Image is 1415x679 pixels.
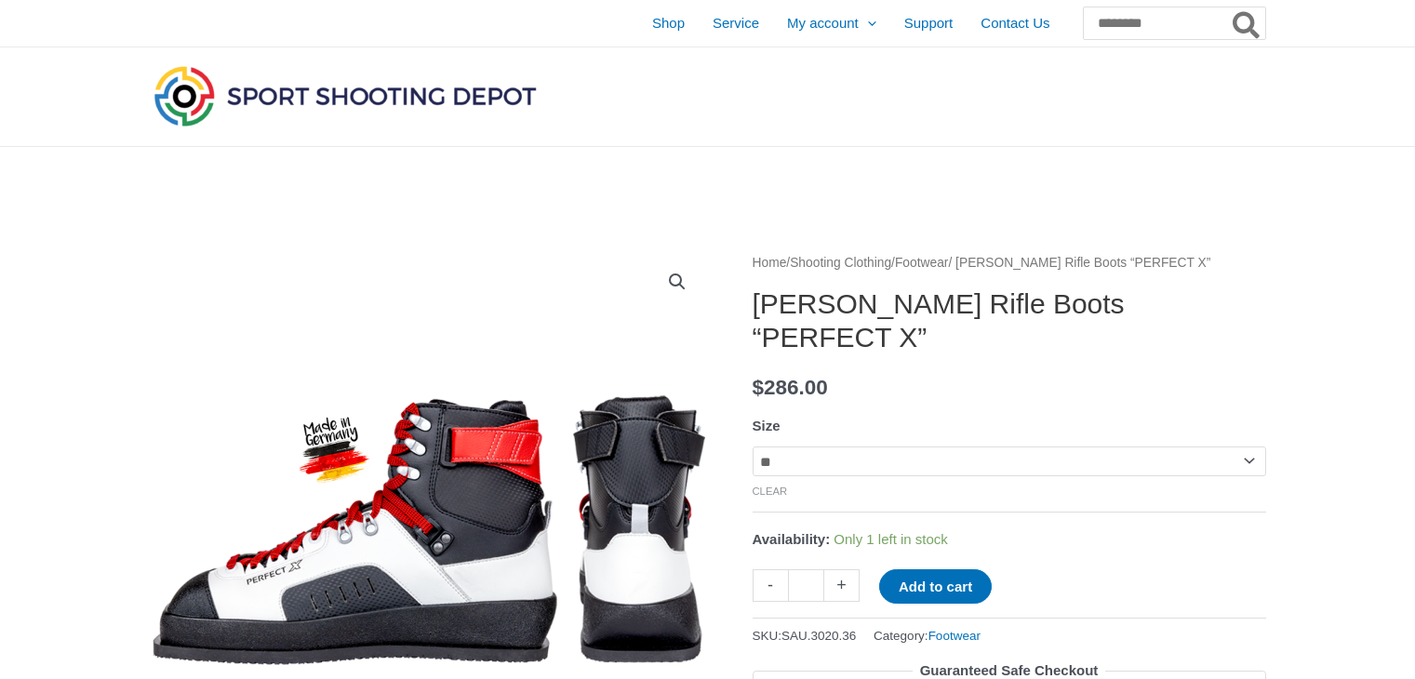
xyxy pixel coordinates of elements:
input: Product quantity [788,569,824,602]
a: Footwear [895,256,949,270]
span: Availability: [753,531,831,547]
span: $ [753,376,765,399]
h1: [PERSON_NAME] Rifle Boots “PERFECT X” [753,287,1266,354]
nav: Breadcrumb [753,251,1266,275]
a: - [753,569,788,602]
button: Search [1229,7,1265,39]
a: + [824,569,860,602]
span: Category: [874,624,981,647]
span: SKU: [753,624,857,647]
a: Clear options [753,486,788,497]
span: SAU.3020.36 [781,629,856,643]
bdi: 286.00 [753,376,828,399]
span: Only 1 left in stock [834,531,948,547]
a: Shooting Clothing [790,256,891,270]
label: Size [753,418,781,433]
a: View full-screen image gallery [661,265,694,299]
a: Home [753,256,787,270]
img: Sport Shooting Depot [150,61,541,130]
a: Footwear [928,629,981,643]
button: Add to cart [879,569,992,604]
